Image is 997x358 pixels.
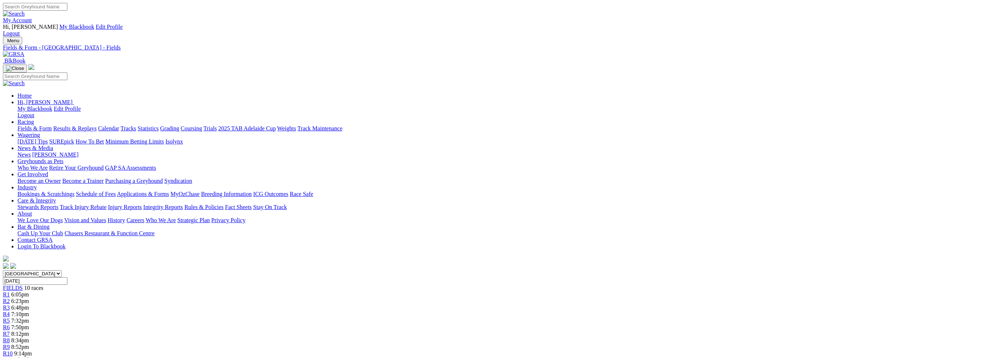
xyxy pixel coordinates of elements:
[17,224,50,230] a: Bar & Dining
[49,138,74,145] a: SUREpick
[121,125,136,131] a: Tracks
[17,204,58,210] a: Stewards Reports
[253,191,288,197] a: ICG Outcomes
[53,125,97,131] a: Results & Replays
[3,331,10,337] span: R7
[17,191,74,197] a: Bookings & Scratchings
[3,291,10,298] a: R1
[7,38,19,43] span: Menu
[17,171,48,177] a: Get Involved
[60,204,106,210] a: Track Injury Rebate
[10,263,16,269] img: twitter.svg
[3,344,10,350] a: R9
[17,138,994,145] div: Wagering
[17,145,53,151] a: News & Media
[3,24,58,30] span: Hi, [PERSON_NAME]
[3,304,10,311] span: R3
[64,230,154,236] a: Chasers Restaurant & Function Centre
[184,204,224,210] a: Rules & Policies
[138,125,159,131] a: Statistics
[3,37,22,44] button: Toggle navigation
[17,93,32,99] a: Home
[105,138,164,145] a: Minimum Betting Limits
[170,191,200,197] a: MyOzChase
[3,277,67,285] input: Select date
[17,132,40,138] a: Wagering
[17,204,994,211] div: Care & Integrity
[3,285,23,291] a: FIELDS
[17,125,52,131] a: Fields & Form
[49,165,104,171] a: Retire Your Greyhound
[146,217,176,223] a: Who We Are
[3,24,994,37] div: My Account
[14,350,32,357] span: 9:14pm
[32,152,78,158] a: [PERSON_NAME]
[17,178,994,184] div: Get Involved
[3,263,9,269] img: facebook.svg
[177,217,210,223] a: Strategic Plan
[3,11,25,17] img: Search
[17,184,37,190] a: Industry
[17,165,994,171] div: Greyhounds as Pets
[105,165,156,171] a: GAP SA Assessments
[11,344,29,350] span: 8:52pm
[17,158,63,164] a: Greyhounds as Pets
[3,80,25,87] img: Search
[3,64,27,72] button: Toggle navigation
[17,237,52,243] a: Contact GRSA
[17,99,72,105] span: Hi, [PERSON_NAME]
[3,298,10,304] span: R2
[3,58,25,64] a: BlkBook
[181,125,202,131] a: Coursing
[17,152,994,158] div: News & Media
[4,58,25,64] span: BlkBook
[17,211,32,217] a: About
[64,217,106,223] a: Vision and Values
[117,191,169,197] a: Applications & Forms
[218,125,276,131] a: 2025 TAB Adelaide Cup
[203,125,217,131] a: Trials
[17,191,994,197] div: Industry
[3,311,10,317] span: R4
[6,66,24,71] img: Close
[3,51,24,58] img: GRSA
[62,178,104,184] a: Become a Trainer
[17,230,63,236] a: Cash Up Your Club
[3,256,9,261] img: logo-grsa-white.png
[298,125,342,131] a: Track Maintenance
[11,304,29,311] span: 6:48pm
[17,138,48,145] a: [DATE] Tips
[17,119,34,125] a: Racing
[17,243,66,249] a: Login To Blackbook
[108,204,142,210] a: Injury Reports
[17,217,994,224] div: About
[17,106,52,112] a: My Blackbook
[3,44,994,51] div: Fields & Form - [GEOGRAPHIC_DATA] - Fields
[17,125,994,132] div: Racing
[3,350,13,357] span: R10
[17,197,56,204] a: Care & Integrity
[17,99,74,105] a: Hi, [PERSON_NAME]
[59,24,94,30] a: My Blackbook
[98,125,119,131] a: Calendar
[165,138,183,145] a: Isolynx
[17,178,61,184] a: Become an Owner
[11,318,29,324] span: 7:32pm
[225,204,252,210] a: Fact Sheets
[24,285,43,291] span: 10 races
[290,191,313,197] a: Race Safe
[107,217,125,223] a: History
[201,191,252,197] a: Breeding Information
[76,138,104,145] a: How To Bet
[11,298,29,304] span: 6:23pm
[17,112,34,118] a: Logout
[143,204,183,210] a: Integrity Reports
[126,217,144,223] a: Careers
[17,152,31,158] a: News
[11,311,29,317] span: 7:10pm
[17,217,63,223] a: We Love Our Dogs
[17,165,48,171] a: Who We Are
[3,72,67,80] input: Search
